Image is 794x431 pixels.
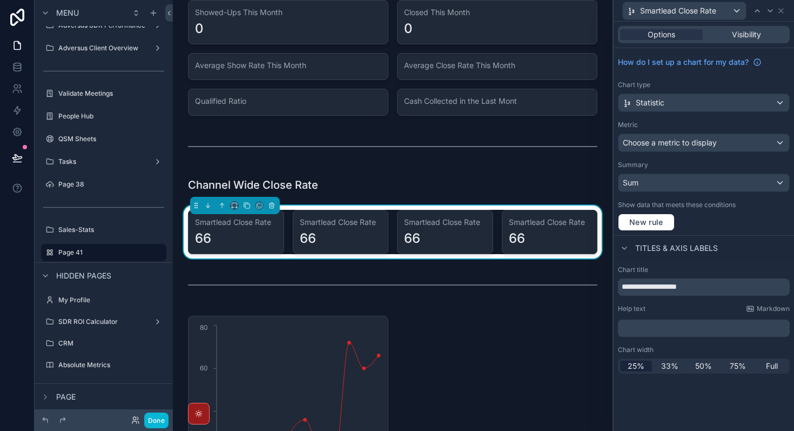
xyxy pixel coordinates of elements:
label: Metric [618,121,638,129]
button: Choose a metric to display [618,134,790,152]
label: Page 38 [58,180,164,189]
label: Chart type [618,81,650,89]
span: Options [648,29,675,40]
a: Adversus Client Overview [41,39,166,57]
a: CRM [41,335,166,352]
a: Markdown [746,304,790,313]
a: How do I set up a chart for my data? [618,57,762,68]
a: Tasks [41,153,166,170]
span: Page [56,392,76,402]
label: Validate Meetings [58,89,164,98]
a: My Profile [41,291,166,309]
span: Visibility [732,29,761,40]
label: Sales-Stats [58,226,164,234]
a: People Hub [41,108,166,125]
div: 66 [195,230,211,247]
a: QSM Sheets [41,130,166,148]
span: 50% [695,361,712,372]
div: scrollable content [618,317,790,337]
h3: Smartlead Close Rate [509,217,591,228]
span: 25% [628,361,644,372]
label: SDR ROI Calculator [58,317,149,326]
div: 66 [404,230,420,247]
div: 66 [509,230,525,247]
a: Page 38 [41,176,166,193]
label: Chart width [618,346,654,354]
span: Statistic [636,97,664,108]
label: Tasks [58,157,149,166]
span: 33% [661,361,678,372]
label: Help text [618,304,645,313]
label: People Hub [58,112,164,121]
span: Smartlead Close Rate [640,5,716,16]
h3: Smartlead Close Rate [195,217,277,228]
label: Page 41 [58,248,160,257]
label: QSM Sheets [58,135,164,143]
span: Markdown [757,304,790,313]
label: Summary [618,161,648,169]
span: Choose a metric to display [623,138,717,147]
label: Show data that meets these conditions [618,201,736,209]
h3: Smartlead Close Rate [300,217,382,228]
button: Sum [618,174,790,192]
button: Statistic [618,94,790,112]
span: 75% [730,361,746,372]
h3: Smartlead Close Rate [404,217,486,228]
label: CRM [58,339,164,348]
span: Menu [56,8,79,18]
a: SDR ROI Calculator [41,313,166,330]
button: Smartlead Close Rate [622,2,746,20]
button: New rule [618,214,675,231]
span: Titles & Axis labels [635,243,718,254]
span: Hidden pages [56,270,111,281]
button: Done [144,413,169,428]
a: Sales-Stats [41,221,166,238]
a: Page 41 [41,244,166,261]
span: New rule [625,217,668,227]
a: Absolute Metrics [41,356,166,374]
div: 66 [300,230,316,247]
label: Absolute Metrics [58,361,164,369]
label: Chart title [618,266,648,274]
span: How do I set up a chart for my data? [618,57,749,68]
span: Full [766,361,778,372]
label: My Profile [58,296,164,304]
a: Validate Meetings [41,85,166,102]
span: Sum [623,177,638,188]
label: Adversus Client Overview [58,44,149,52]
